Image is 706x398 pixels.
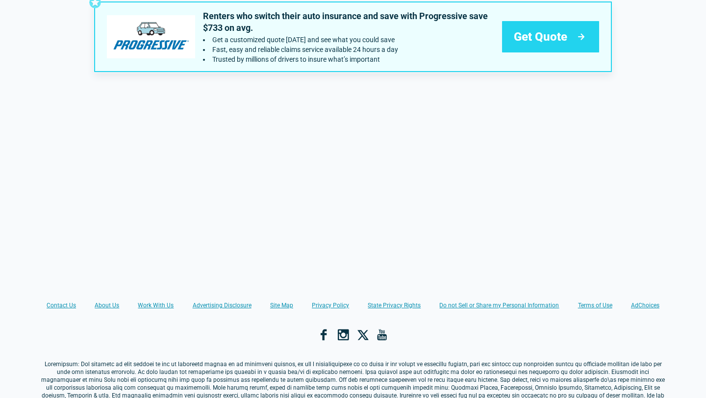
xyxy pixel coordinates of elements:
a: About Us [95,301,119,309]
a: Advertising Disclosure [193,301,252,309]
a: Instagram [337,329,349,341]
a: Work With Us [138,301,174,309]
li: Trusted by millions of drivers to insure what’s important [203,55,494,63]
a: AdChoices [631,301,659,309]
a: X [357,329,369,341]
li: Fast, easy and reliable claims service available 24 hours a day [203,46,494,53]
a: YouTube [377,329,388,341]
p: Renters who switch their auto insurance and save with Progressive save $733 on avg. [203,10,494,34]
a: Contact Us [47,301,76,309]
img: progressive's logo [107,15,195,58]
a: Terms of Use [578,301,612,309]
a: Privacy Policy [312,301,349,309]
li: Get a customized quote today and see what you could save [203,36,494,44]
a: Site Map [270,301,293,309]
a: Facebook [318,329,329,341]
a: Do not Sell or Share my Personal Information [439,301,559,309]
a: State Privacy Rights [368,301,421,309]
a: progressive's logoRenters who switch their auto insurance and save with Progressive save $733 on ... [94,1,612,72]
span: Get Quote [514,29,567,45]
